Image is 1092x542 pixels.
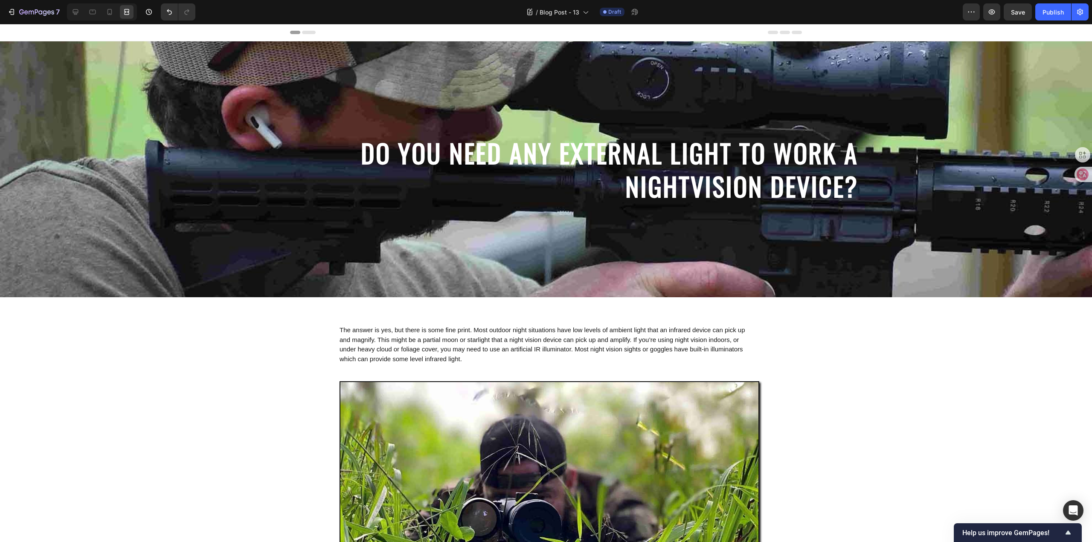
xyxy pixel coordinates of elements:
div: Open Intercom Messenger [1063,500,1083,521]
button: Publish [1035,3,1071,20]
p: 7 [56,7,60,17]
button: 7 [3,3,64,20]
div: Publish [1043,8,1064,17]
button: Show survey - Help us improve GemPages! [962,528,1073,538]
div: Undo/Redo [161,3,195,20]
span: Save [1011,9,1025,16]
button: Save [1004,3,1032,20]
span: The answer is yes, but there is some fine print. Most outdoor night situations have low levels of... [340,302,745,339]
span: / [536,8,538,17]
span: Blog Post - 13 [540,8,579,17]
strong: DO YOU NEED ANY EXTERNAL LIGHT TO WORK A NIGHTVISION DEVICE? [361,110,858,181]
span: Help us improve GemPages! [962,529,1063,537]
span: Draft [608,8,621,16]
